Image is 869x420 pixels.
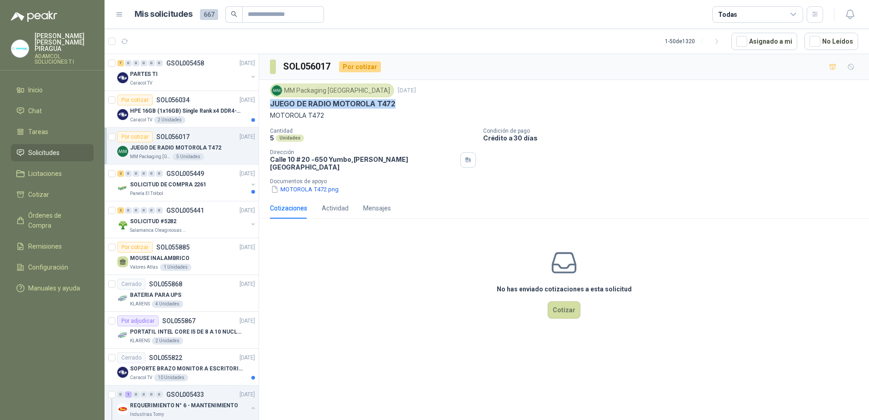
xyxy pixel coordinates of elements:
[162,318,195,324] p: SOL055867
[149,281,182,287] p: SOL055868
[149,355,182,361] p: SOL055822
[11,238,94,255] a: Remisiones
[117,58,257,87] a: 7 0 0 0 0 0 GSOL005458[DATE] Company LogoPARTES TICaracol TV
[11,207,94,234] a: Órdenes de Compra
[117,207,124,214] div: 2
[140,60,147,66] div: 0
[140,207,147,214] div: 0
[117,72,128,83] img: Company Logo
[105,275,259,312] a: CerradoSOL055868[DATE] Company LogoBATERIA PARA UPSKLARENS4 Unidades
[140,391,147,398] div: 0
[148,60,155,66] div: 0
[240,170,255,178] p: [DATE]
[28,148,60,158] span: Solicitudes
[11,280,94,297] a: Manuales y ayuda
[130,337,150,345] p: KLARENS
[28,127,48,137] span: Tareas
[166,60,204,66] p: GSOL005458
[117,205,257,234] a: 2 0 0 0 0 0 GSOL005441[DATE] Company LogoSOLICITUD #5282Salamanca Oleaginosas SAS
[28,262,68,272] span: Configuración
[117,367,128,378] img: Company Logo
[117,95,153,105] div: Por cotizar
[105,128,259,165] a: Por cotizarSOL056017[DATE] Company LogoJUEGO DE RADIO MOTOROLA T472MM Packaging [GEOGRAPHIC_DATA]...
[11,11,57,22] img: Logo peakr
[272,85,282,95] img: Company Logo
[156,244,190,250] p: SOL055885
[11,186,94,203] a: Cotizar
[152,300,183,308] div: 4 Unidades
[105,312,259,349] a: Por adjudicarSOL055867[DATE] Company LogoPORTATIL INTEL CORE I5 DE 8 A 10 NUCLEOSKLARENS2 Unidades
[270,99,395,109] p: JUEGO DE RADIO MOTOROLA T472
[130,217,176,226] p: SOLICITUD #5282
[363,203,391,213] div: Mensajes
[130,70,158,79] p: PARTES TI
[133,170,140,177] div: 0
[35,54,94,65] p: ADAMCOL SOLUCIONES T.I
[148,170,155,177] div: 0
[125,60,132,66] div: 0
[152,337,183,345] div: 2 Unidades
[804,33,858,50] button: No Leídos
[11,123,94,140] a: Tareas
[117,404,128,415] img: Company Logo
[240,390,255,399] p: [DATE]
[117,183,128,194] img: Company Logo
[140,170,147,177] div: 0
[398,86,416,95] p: [DATE]
[156,170,163,177] div: 0
[276,135,304,142] div: Unidades
[117,352,145,363] div: Cerrado
[11,144,94,161] a: Solicitudes
[160,264,191,271] div: 1 Unidades
[135,8,193,21] h1: Mis solicitudes
[270,84,394,97] div: MM Packaging [GEOGRAPHIC_DATA]
[28,210,85,230] span: Órdenes de Compra
[11,81,94,99] a: Inicio
[166,170,204,177] p: GSOL005449
[130,254,190,263] p: MOUSE INALAMBRICO
[240,59,255,68] p: [DATE]
[133,207,140,214] div: 0
[156,391,163,398] div: 0
[130,328,243,336] p: PORTATIL INTEL CORE I5 DE 8 A 10 NUCLEOS
[117,242,153,253] div: Por cotizar
[130,401,238,410] p: REQUERIMIENTO N° 6 - MANTENIMIENTO
[28,241,62,251] span: Remisiones
[240,354,255,362] p: [DATE]
[28,85,43,95] span: Inicio
[28,106,42,116] span: Chat
[125,391,132,398] div: 1
[154,116,185,124] div: 2 Unidades
[28,169,62,179] span: Licitaciones
[11,40,29,57] img: Company Logo
[497,284,632,294] h3: No has enviado cotizaciones a esta solicitud
[270,149,457,155] p: Dirección
[148,207,155,214] div: 0
[166,207,204,214] p: GSOL005441
[731,33,797,50] button: Asignado a mi
[11,165,94,182] a: Licitaciones
[130,264,158,271] p: Valores Atlas
[322,203,349,213] div: Actividad
[718,10,737,20] div: Todas
[117,168,257,197] a: 2 0 0 0 0 0 GSOL005449[DATE] Company LogoSOLICITUD DE COMPRA 2261Panela El Trébol
[240,280,255,289] p: [DATE]
[130,374,152,381] p: Caracol TV
[173,153,204,160] div: 5 Unidades
[117,391,124,398] div: 0
[270,134,274,142] p: 5
[28,283,80,293] span: Manuales y ayuda
[133,60,140,66] div: 0
[240,133,255,141] p: [DATE]
[130,411,164,418] p: Industrias Tomy
[117,170,124,177] div: 2
[156,207,163,214] div: 0
[270,203,307,213] div: Cotizaciones
[270,155,457,171] p: Calle 10 # 20 -650 Yumbo , [PERSON_NAME][GEOGRAPHIC_DATA]
[283,60,332,74] h3: SOL056017
[156,134,190,140] p: SOL056017
[130,116,152,124] p: Caracol TV
[105,349,259,385] a: CerradoSOL055822[DATE] Company LogoSOPORTE BRAZO MONITOR A ESCRITORIO NBF80Caracol TV10 Unidades
[117,131,153,142] div: Por cotizar
[117,146,128,157] img: Company Logo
